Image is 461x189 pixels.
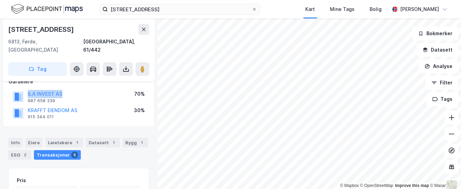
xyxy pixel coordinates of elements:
[71,151,78,158] div: 5
[28,114,54,120] div: 915 344 011
[400,5,439,13] div: [PERSON_NAME]
[138,139,145,146] div: 1
[370,5,382,13] div: Bolig
[8,62,67,76] button: Tag
[8,24,75,35] div: [STREET_ADDRESS]
[9,78,149,86] div: Gårdeiere
[34,150,81,160] div: Transaksjoner
[340,183,359,188] a: Mapbox
[83,38,149,54] div: [GEOGRAPHIC_DATA], 61/442
[28,98,55,104] div: 987 658 339
[25,138,42,147] div: Eiere
[412,27,458,40] button: Bokmerker
[123,138,148,147] div: Bygg
[417,43,458,57] button: Datasett
[425,76,458,90] button: Filter
[330,5,355,13] div: Mine Tags
[419,59,458,73] button: Analyse
[11,3,83,15] img: logo.f888ab2527a4732fd821a326f86c7f29.svg
[17,176,26,185] div: Pris
[134,90,145,98] div: 70%
[110,139,117,146] div: 1
[86,138,120,147] div: Datasett
[426,92,458,106] button: Tags
[427,156,461,189] iframe: Chat Widget
[8,38,83,54] div: 6813, Førde, [GEOGRAPHIC_DATA]
[45,138,83,147] div: Leietakere
[134,106,145,114] div: 30%
[305,5,315,13] div: Kart
[427,156,461,189] div: Kontrollprogram for chat
[395,183,429,188] a: Improve this map
[108,4,252,14] input: Søk på adresse, matrikkel, gårdeiere, leietakere eller personer
[22,151,28,158] div: 2
[360,183,393,188] a: OpenStreetMap
[8,138,23,147] div: Info
[8,150,31,160] div: ESG
[74,139,80,146] div: 1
